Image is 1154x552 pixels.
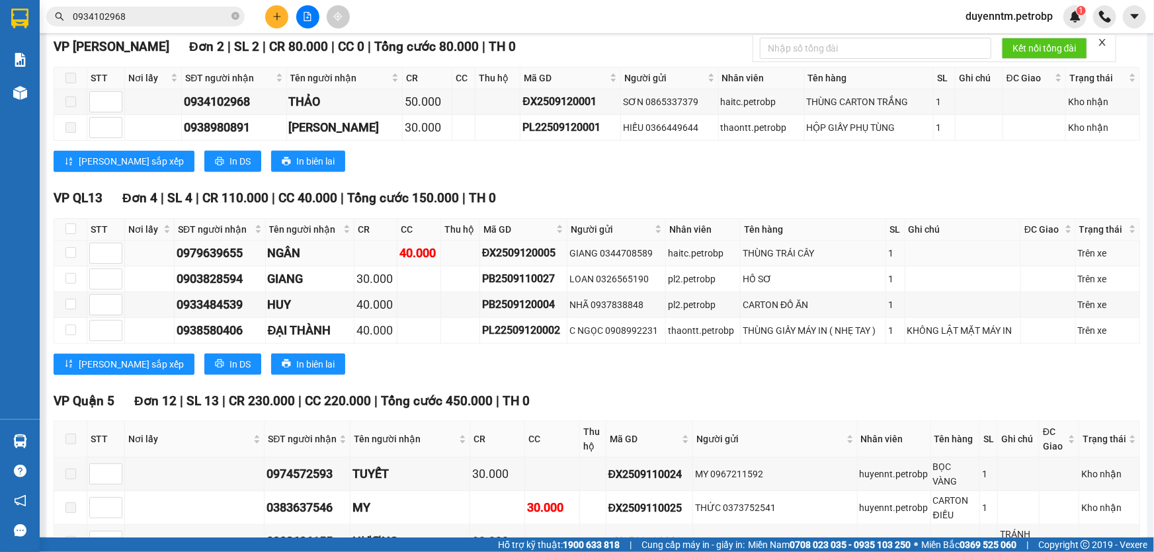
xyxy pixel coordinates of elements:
[368,39,371,54] span: |
[1002,38,1087,59] button: Kết nối tổng đài
[1081,534,1137,549] div: Kho nhận
[182,115,286,141] td: 0938980891
[982,534,995,549] div: 2
[608,466,690,483] div: ĐX2509110024
[231,11,239,23] span: close-circle
[374,39,479,54] span: Tổng cước 80.000
[265,5,288,28] button: plus
[303,12,312,21] span: file-add
[128,432,251,446] span: Nơi lấy
[527,498,577,517] div: 30.000
[13,434,27,448] img: warehouse-icon
[982,500,995,515] div: 1
[177,296,263,314] div: 0933484539
[496,393,499,409] span: |
[1099,11,1111,22] img: phone-icon
[338,39,364,54] span: CC 0
[608,500,690,516] div: ĐX2509110025
[185,71,272,85] span: SĐT người nhận
[269,39,328,54] span: CR 80.000
[623,95,716,109] div: SƠN 0865337379
[462,190,466,206] span: |
[55,12,64,21] span: search
[177,321,263,340] div: 0938580406
[1043,424,1065,453] span: ĐC Giao
[1081,500,1137,515] div: Kho nhận
[743,246,884,260] div: THÙNG TRÁI CÂY
[11,9,28,28] img: logo-vxr
[760,38,991,59] input: Nhập số tổng đài
[569,246,663,260] div: GIANG 0344708589
[178,222,252,237] span: SĐT người nhận
[282,157,291,167] span: printer
[482,270,565,287] div: PB2509110027
[54,151,194,172] button: sort-ascending[PERSON_NAME] sắp xếp
[64,359,73,370] span: sort-ascending
[79,357,184,372] span: [PERSON_NAME] sắp xếp
[666,219,741,241] th: Nhân viên
[719,67,805,89] th: Nhân viên
[215,157,224,167] span: printer
[907,323,1018,338] div: KHÔNG LẬT MẶT MÁY IN
[397,219,441,241] th: CC
[356,270,395,288] div: 30.000
[630,537,632,552] span: |
[333,12,343,21] span: aim
[1012,41,1077,56] span: Kết nối tổng đài
[350,457,470,491] td: TUYẾT
[14,494,26,507] span: notification
[441,219,480,241] th: Thu hộ
[1079,222,1126,237] span: Trạng thái
[1007,71,1052,85] span: ĐC Giao
[54,393,114,409] span: VP Quận 5
[227,39,231,54] span: |
[563,539,620,550] strong: 1900 633 818
[64,157,73,167] span: sort-ascending
[268,270,352,288] div: GIANG
[374,393,378,409] span: |
[263,39,266,54] span: |
[175,241,266,266] td: 0979639655
[482,39,485,54] span: |
[352,498,468,517] div: MY
[184,118,284,137] div: 0938980891
[522,93,618,110] div: ĐX2509120001
[13,86,27,100] img: warehouse-icon
[271,151,345,172] button: printerIn biên lai
[1123,5,1146,28] button: caret-down
[268,296,352,314] div: HUY
[272,190,275,206] span: |
[189,39,224,54] span: Đơn 2
[265,457,350,491] td: 0974572593
[960,539,1016,550] strong: 0369 525 060
[520,89,621,115] td: ĐX2509120001
[860,534,928,549] div: haitc.petrobp
[87,219,125,241] th: STT
[268,244,352,262] div: NGÂN
[298,393,302,409] span: |
[606,491,693,525] td: ĐX2509110025
[305,393,371,409] span: CC 220.000
[1068,95,1137,109] div: Kho nhận
[215,359,224,370] span: printer
[1081,540,1090,549] span: copyright
[14,524,26,537] span: message
[668,246,738,260] div: haitc.petrobp
[956,67,1003,89] th: Ghi chú
[266,318,354,344] td: ĐẠI THÀNH
[933,493,977,522] div: CARTON ĐIỀU
[266,241,354,266] td: NGÂN
[54,39,169,54] span: VP [PERSON_NAME]
[571,222,652,237] span: Người gửi
[695,467,855,481] div: MY 0967211592
[860,500,928,515] div: huyennt.petrobp
[470,421,525,457] th: CR
[186,393,219,409] span: SL 13
[1079,6,1083,15] span: 1
[229,393,295,409] span: CR 230.000
[184,93,284,111] div: 0934102968
[1078,323,1137,338] div: Trên xe
[350,491,470,525] td: MY
[480,241,567,266] td: ĐX2509120005
[914,542,918,547] span: ⚪️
